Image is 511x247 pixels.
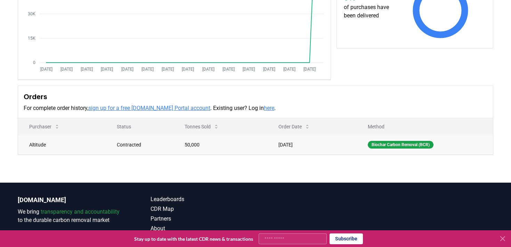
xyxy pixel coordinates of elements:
[151,205,255,213] a: CDR Map
[264,105,274,111] a: here
[222,67,235,72] tspan: [DATE]
[117,141,168,148] div: Contracted
[283,67,295,72] tspan: [DATE]
[202,67,214,72] tspan: [DATE]
[182,67,194,72] tspan: [DATE]
[18,208,123,224] p: We bring to the durable carbon removal market
[344,3,396,20] p: of purchases have been delivered
[33,60,35,65] tspan: 0
[151,195,255,204] a: Leaderboards
[267,135,357,154] td: [DATE]
[141,67,154,72] tspan: [DATE]
[24,91,487,102] h3: Orders
[60,67,73,72] tspan: [DATE]
[40,67,52,72] tspan: [DATE]
[28,11,35,16] tspan: 30K
[24,104,487,112] p: For complete order history, . Existing user? Log in .
[368,141,433,149] div: Biochar Carbon Removal (BCR)
[18,195,123,205] p: [DOMAIN_NAME]
[303,67,316,72] tspan: [DATE]
[18,135,106,154] td: Altitude
[41,208,120,215] span: transparency and accountability
[24,120,65,134] button: Purchaser
[151,215,255,223] a: Partners
[151,224,255,233] a: About
[88,105,210,111] a: sign up for a free [DOMAIN_NAME] Portal account
[179,120,225,134] button: Tonnes Sold
[101,67,113,72] tspan: [DATE]
[263,67,275,72] tspan: [DATE]
[273,120,316,134] button: Order Date
[162,67,174,72] tspan: [DATE]
[111,123,168,130] p: Status
[28,36,35,41] tspan: 15K
[81,67,93,72] tspan: [DATE]
[243,67,255,72] tspan: [DATE]
[362,123,487,130] p: Method
[121,67,133,72] tspan: [DATE]
[173,135,267,154] td: 50,000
